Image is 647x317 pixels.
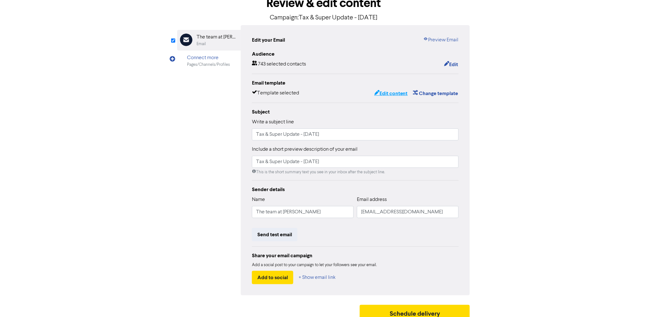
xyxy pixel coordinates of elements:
[187,54,230,62] div: Connect more
[187,62,230,68] div: Pages/Channels/Profiles
[252,196,265,203] label: Name
[252,146,358,153] label: Include a short preview description of your email
[252,271,293,284] button: Add to social
[252,252,459,259] div: Share your email campaign
[298,271,336,284] button: + Show email link
[177,13,470,23] p: Campaign: Tax & Super Update - [DATE]
[252,36,285,44] div: Edit your Email
[252,79,459,87] div: Email template
[177,51,241,71] div: Connect morePages/Channels/Profiles
[252,228,297,241] button: Send test email
[615,286,647,317] iframe: Chat Widget
[197,33,237,41] div: The team at [PERSON_NAME]
[252,262,459,268] div: Add a social post to your campaign to let your followers see your email.
[252,89,299,98] div: Template selected
[197,41,206,47] div: Email
[252,186,459,193] div: Sender details
[252,50,459,58] div: Audience
[177,30,241,51] div: The team at [PERSON_NAME]Email
[357,196,387,203] label: Email address
[252,60,306,69] div: 743 selected contacts
[413,89,459,98] button: Change template
[252,118,294,126] label: Write a subject line
[423,36,459,44] a: Preview Email
[252,108,459,116] div: Subject
[444,60,459,69] button: Edit
[252,169,459,175] div: This is the short summary text you see in your inbox after the subject line.
[374,89,408,98] button: Edit content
